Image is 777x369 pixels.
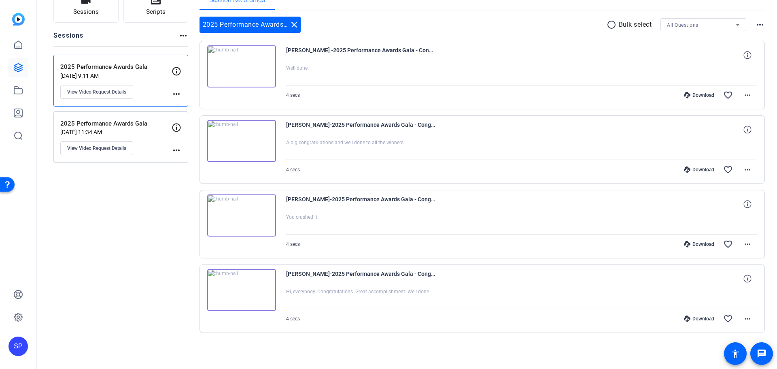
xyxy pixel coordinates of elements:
[172,145,181,155] mat-icon: more_horiz
[207,45,276,87] img: thumb-nail
[286,316,300,322] span: 4 secs
[60,73,172,79] p: [DATE] 9:11 AM
[680,316,718,322] div: Download
[286,241,300,247] span: 4 secs
[60,119,172,128] p: 2025 Performance Awards Gala
[743,90,752,100] mat-icon: more_horiz
[607,20,619,30] mat-icon: radio_button_unchecked
[53,31,84,46] h2: Sessions
[757,349,766,358] mat-icon: message
[172,89,181,99] mat-icon: more_horiz
[286,120,436,139] span: [PERSON_NAME]-2025 Performance Awards Gala - Congratul-2025 Performance Awards Gala-1758699064434...
[60,129,172,135] p: [DATE] 11:34 AM
[60,62,172,72] p: 2025 Performance Awards Gala
[67,145,126,151] span: View Video Request Details
[723,314,733,324] mat-icon: favorite_border
[60,141,133,155] button: View Video Request Details
[723,239,733,249] mat-icon: favorite_border
[286,194,436,214] span: [PERSON_NAME]-2025 Performance Awards Gala - Congratul-2025 Performance Awards Gala-1758657257481...
[286,92,300,98] span: 4 secs
[743,314,752,324] mat-icon: more_horiz
[286,167,300,173] span: 4 secs
[680,92,718,98] div: Download
[207,269,276,311] img: thumb-nail
[207,120,276,162] img: thumb-nail
[743,165,752,175] mat-icon: more_horiz
[178,31,188,41] mat-icon: more_horiz
[8,337,28,356] div: SP
[667,22,698,28] span: All Questions
[12,13,25,26] img: blue-gradient.svg
[730,349,740,358] mat-icon: accessibility
[200,17,301,33] div: 2025 Performance Awards Gala
[286,45,436,65] span: [PERSON_NAME] -2025 Performance Awards Gala - Congratul-2025 Performance Awards Gala-175871925064...
[619,20,652,30] p: Bulk select
[146,7,166,17] span: Scripts
[743,239,752,249] mat-icon: more_horiz
[723,165,733,175] mat-icon: favorite_border
[67,89,126,95] span: View Video Request Details
[207,194,276,237] img: thumb-nail
[755,20,765,30] mat-icon: more_horiz
[60,85,133,99] button: View Video Request Details
[723,90,733,100] mat-icon: favorite_border
[680,241,718,247] div: Download
[73,7,99,17] span: Sessions
[286,269,436,288] span: [PERSON_NAME]-2025 Performance Awards Gala - Congratul-2025 Performance Awards Gala-1758644855460...
[680,166,718,173] div: Download
[289,20,299,30] mat-icon: close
